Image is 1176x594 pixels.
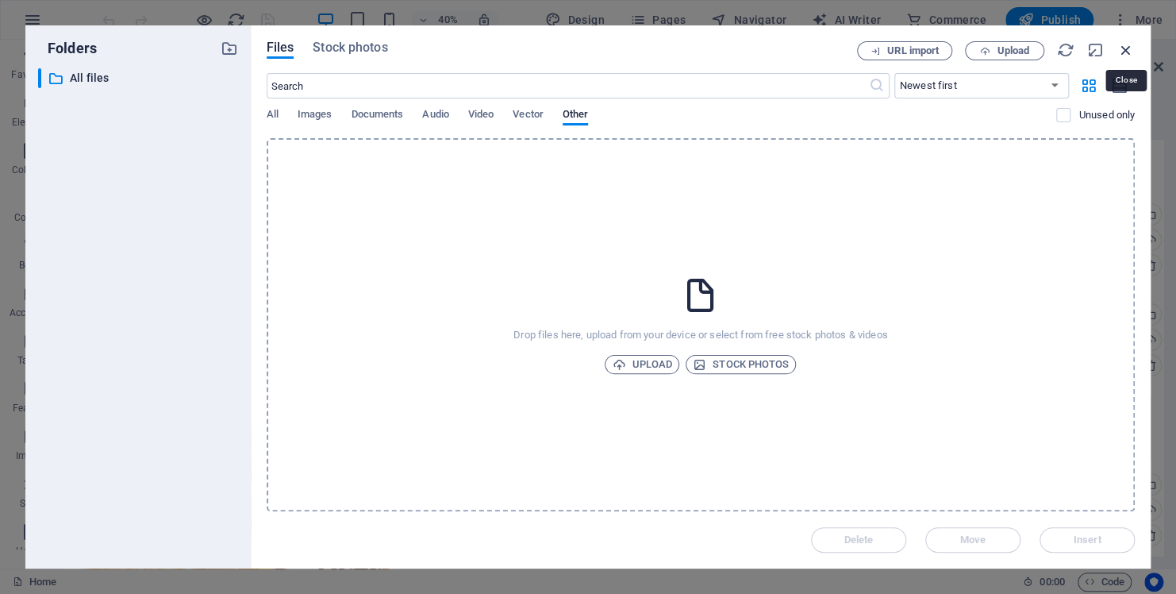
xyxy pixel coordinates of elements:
p: Displays only files that are not in use on the website. Files added during this session can still... [1078,108,1135,122]
span: Upload [612,355,672,374]
button: Upload [965,41,1044,60]
span: Images [298,105,332,127]
div: ​ [38,68,41,88]
input: Search [267,73,869,98]
span: Upload [997,46,1029,56]
p: Drop files here, upload from your device or select from free stock photos & videos [513,328,887,342]
i: Minimize [1087,41,1105,59]
span: Video [468,105,494,127]
p: Folders [38,38,97,59]
i: Create new folder [221,40,238,57]
span: Audio [422,105,448,127]
span: Files [267,38,294,57]
span: All [267,105,279,127]
i: Reload [1057,41,1074,59]
span: Stock photos [313,38,387,57]
span: Documents [351,105,403,127]
span: Other [563,105,588,127]
button: Stock photos [686,355,796,374]
button: URL import [857,41,952,60]
span: URL import [887,46,939,56]
span: Vector [513,105,544,127]
button: Upload [605,355,679,374]
p: All files [70,69,209,87]
span: Stock photos [693,355,789,374]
